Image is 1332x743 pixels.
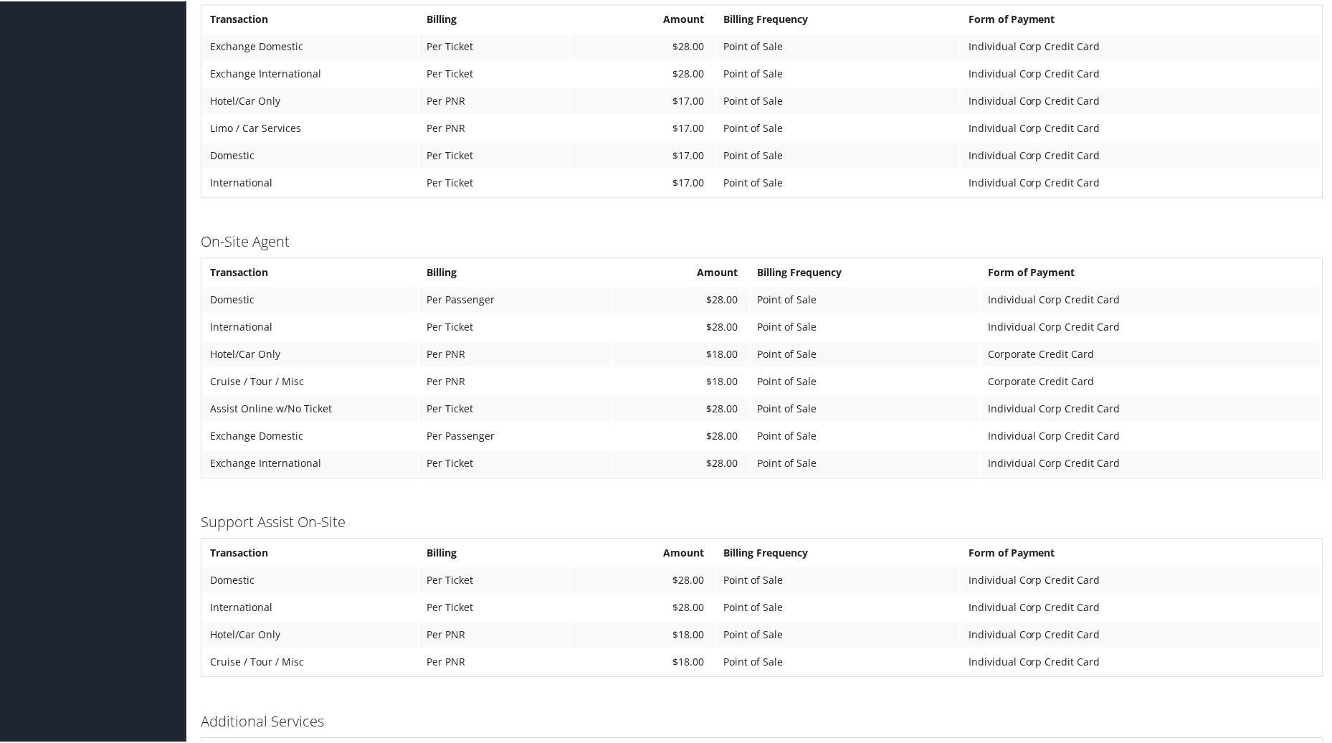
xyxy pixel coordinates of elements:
[419,449,611,475] td: Per Ticket
[981,285,1321,311] td: Individual Corp Credit Card
[961,593,1321,619] td: Individual Corp Credit Card
[961,32,1321,58] td: Individual Corp Credit Card
[203,60,418,85] td: Exchange International
[203,367,418,393] td: Cruise / Tour / Misc
[981,340,1321,366] td: Corporate Credit Card
[612,258,748,284] th: Amount
[961,648,1321,673] td: Individual Corp Credit Card
[571,539,715,564] th: Amount
[717,60,960,85] td: Point of Sale
[717,539,960,564] th: Billing Frequency
[203,566,418,592] td: Domestic
[419,60,569,85] td: Per Ticket
[419,5,569,31] th: Billing
[419,169,569,194] td: Per Ticket
[203,313,418,339] td: International
[981,258,1321,284] th: Form of Payment
[612,422,748,448] td: $28.00
[203,87,418,113] td: Hotel/Car Only
[717,5,960,31] th: Billing Frequency
[203,394,418,420] td: Assist Online w/No Ticket
[203,141,418,167] td: Domestic
[751,313,981,339] td: Point of Sale
[419,394,611,420] td: Per Ticket
[961,169,1321,194] td: Individual Corp Credit Card
[751,258,981,284] th: Billing Frequency
[419,87,569,113] td: Per PNR
[203,114,418,140] td: Limo / Car Services
[571,141,715,167] td: $17.00
[981,394,1321,420] td: Individual Corp Credit Card
[751,367,981,393] td: Point of Sale
[717,32,960,58] td: Point of Sale
[571,593,715,619] td: $28.00
[717,87,960,113] td: Point of Sale
[961,566,1321,592] td: Individual Corp Credit Card
[419,114,569,140] td: Per PNR
[571,114,715,140] td: $17.00
[203,258,418,284] th: Transaction
[419,593,569,619] td: Per Ticket
[419,539,569,564] th: Billing
[571,566,715,592] td: $28.00
[981,449,1321,475] td: Individual Corp Credit Card
[751,449,981,475] td: Point of Sale
[571,648,715,673] td: $18.00
[751,340,981,366] td: Point of Sale
[751,394,981,420] td: Point of Sale
[203,539,418,564] th: Transaction
[203,285,418,311] td: Domestic
[203,449,418,475] td: Exchange International
[961,5,1321,31] th: Form of Payment
[571,60,715,85] td: $28.00
[961,141,1321,167] td: Individual Corp Credit Card
[751,285,981,311] td: Point of Sale
[419,340,611,366] td: Per PNR
[571,5,715,31] th: Amount
[203,648,418,673] td: Cruise / Tour / Misc
[571,32,715,58] td: $28.00
[203,620,418,646] td: Hotel/Car Only
[961,60,1321,85] td: Individual Corp Credit Card
[201,710,1323,730] h3: Additional Services
[612,285,748,311] td: $28.00
[612,367,748,393] td: $18.00
[961,87,1321,113] td: Individual Corp Credit Card
[201,511,1323,531] h3: Support Assist On-Site
[751,422,981,448] td: Point of Sale
[961,620,1321,646] td: Individual Corp Credit Card
[419,258,611,284] th: Billing
[203,340,418,366] td: Hotel/Car Only
[981,313,1321,339] td: Individual Corp Credit Card
[571,87,715,113] td: $17.00
[419,313,611,339] td: Per Ticket
[717,566,960,592] td: Point of Sale
[203,32,418,58] td: Exchange Domestic
[961,539,1321,564] th: Form of Payment
[717,620,960,646] td: Point of Sale
[717,593,960,619] td: Point of Sale
[981,422,1321,448] td: Individual Corp Credit Card
[419,367,611,393] td: Per PNR
[203,422,418,448] td: Exchange Domestic
[419,422,611,448] td: Per Passenger
[612,340,748,366] td: $18.00
[717,648,960,673] td: Point of Sale
[201,230,1323,250] h3: On-Site Agent
[571,620,715,646] td: $18.00
[717,141,960,167] td: Point of Sale
[203,169,418,194] td: International
[717,169,960,194] td: Point of Sale
[419,285,611,311] td: Per Passenger
[571,169,715,194] td: $17.00
[203,5,418,31] th: Transaction
[203,593,418,619] td: International
[961,114,1321,140] td: Individual Corp Credit Card
[419,141,569,167] td: Per Ticket
[981,367,1321,393] td: Corporate Credit Card
[612,394,748,420] td: $28.00
[419,620,569,646] td: Per PNR
[612,449,748,475] td: $28.00
[717,114,960,140] td: Point of Sale
[419,32,569,58] td: Per Ticket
